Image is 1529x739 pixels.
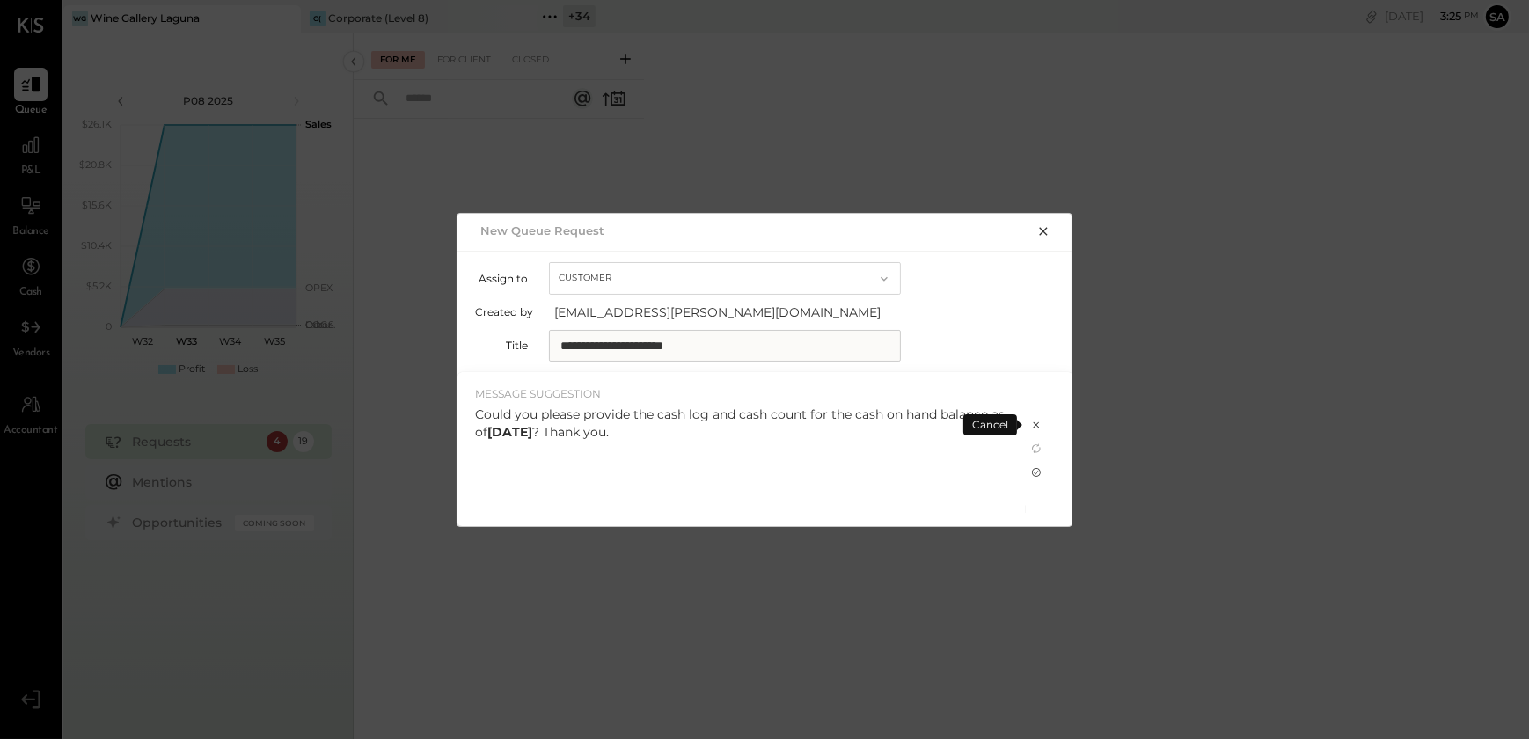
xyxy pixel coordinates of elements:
[487,424,532,440] strong: [DATE]
[549,262,901,295] button: Customer
[475,305,533,318] label: Created by
[475,386,1008,401] div: MESSAGE SUGGESTION
[475,406,1008,441] div: Could you please provide the cash log and cash count for the cash on hand balance as of ? Thank you.
[480,223,604,238] h2: New Queue Request
[554,304,906,321] span: [EMAIL_ADDRESS][PERSON_NAME][DOMAIN_NAME]
[963,414,1017,435] div: Cancel
[475,339,528,352] label: Title
[475,272,528,285] label: Assign to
